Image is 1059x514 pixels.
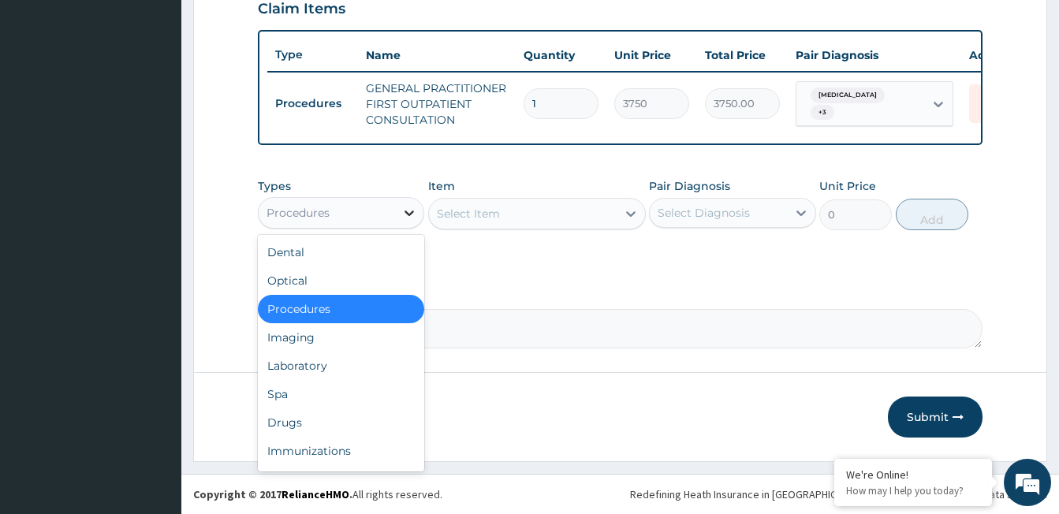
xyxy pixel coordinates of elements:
div: Immunizations [258,437,424,465]
th: Total Price [697,39,788,71]
th: Unit Price [606,39,697,71]
label: Unit Price [819,178,876,194]
label: Comment [258,287,983,300]
div: Minimize live chat window [259,8,296,46]
button: Add [896,199,968,230]
th: Pair Diagnosis [788,39,961,71]
span: + 3 [811,105,834,121]
p: How may I help you today? [846,484,980,497]
label: Item [428,178,455,194]
th: Actions [961,39,1040,71]
div: We're Online! [846,467,980,482]
div: Optical [258,266,424,295]
img: d_794563401_company_1708531726252_794563401 [29,79,64,118]
th: Name [358,39,516,71]
a: RelianceHMO [282,487,349,501]
th: Type [267,40,358,69]
div: Procedures [267,205,330,221]
label: Pair Diagnosis [649,178,730,194]
div: Dental [258,238,424,266]
div: Procedures [258,295,424,323]
label: Types [258,180,291,193]
th: Quantity [516,39,606,71]
div: Select Diagnosis [658,205,750,221]
div: Laboratory [258,352,424,380]
td: Procedures [267,89,358,118]
div: Others [258,465,424,494]
div: Spa [258,380,424,408]
div: Imaging [258,323,424,352]
td: GENERAL PRACTITIONER FIRST OUTPATIENT CONSULTATION [358,73,516,136]
strong: Copyright © 2017 . [193,487,352,501]
div: Redefining Heath Insurance in [GEOGRAPHIC_DATA] using Telemedicine and Data Science! [630,486,1047,502]
h3: Claim Items [258,1,345,18]
footer: All rights reserved. [181,474,1059,514]
div: Drugs [258,408,424,437]
textarea: Type your message and hit 'Enter' [8,345,300,400]
div: Chat with us now [82,88,265,109]
span: We're online! [91,155,218,315]
div: Select Item [437,206,500,222]
button: Submit [888,397,983,438]
span: [MEDICAL_DATA] [811,88,885,103]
